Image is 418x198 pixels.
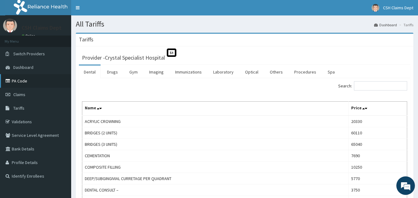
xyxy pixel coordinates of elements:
a: Drugs [102,65,123,78]
div: Minimize live chat window [101,3,116,18]
td: 65040 [348,139,407,150]
img: d_794563401_company_1708531726252_794563401 [11,31,25,46]
span: St [167,48,176,57]
a: Gym [124,65,143,78]
span: We're online! [36,60,85,122]
a: Optical [240,65,263,78]
td: 3750 [348,184,407,196]
input: Search: [354,81,407,91]
label: Search: [338,81,407,91]
td: 20330 [348,116,407,127]
span: CSH Claims Dept [383,5,413,11]
th: Price [348,102,407,116]
a: Immunizations [170,65,207,78]
td: 7690 [348,150,407,162]
span: Tariffs [13,105,24,111]
img: User Image [372,4,379,12]
td: DEEP/SUBGINGIVIAL CURRETAGE PER QUADRANT [82,173,349,184]
h3: Provider - Crystal Specialist Hospital [82,55,165,61]
a: Dashboard [374,22,397,27]
a: Procedures [289,65,321,78]
a: Imaging [144,65,169,78]
span: Switch Providers [13,51,45,57]
td: DENTAL CONSULT – [82,184,349,196]
td: ACRYLIC CROWNING [82,116,349,127]
a: Laboratory [208,65,239,78]
th: Name [82,102,349,116]
textarea: Type your message and hit 'Enter' [3,132,118,154]
a: Online [22,34,37,38]
p: CSH Claims Dept [22,25,62,31]
td: 10250 [348,162,407,173]
a: Dental [79,65,101,78]
a: Others [265,65,288,78]
td: CEMENTATION [82,150,349,162]
td: COMPOSITE FILLING [82,162,349,173]
div: Chat with us now [32,35,104,43]
td: BRIDGES (3 UNITS) [82,139,349,150]
td: BRIDGES (2 UNITS) [82,127,349,139]
td: 60110 [348,127,407,139]
li: Tariffs [398,22,413,27]
td: 5770 [348,173,407,184]
h1: All Tariffs [76,20,413,28]
a: Spa [323,65,340,78]
h3: Tariffs [79,37,93,42]
span: Claims [13,92,25,97]
span: Dashboard [13,65,33,70]
img: User Image [3,19,17,32]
